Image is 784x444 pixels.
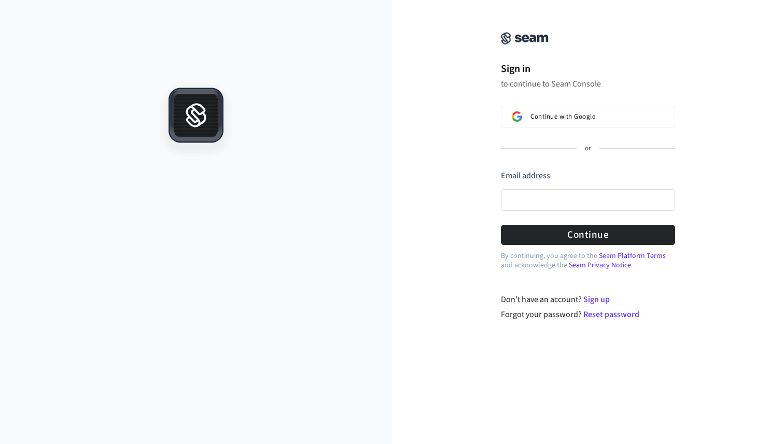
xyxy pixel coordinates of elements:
img: Sign in with Google [512,111,522,122]
h1: Sign in [501,61,675,77]
a: Seam Privacy Notice [569,260,631,270]
a: Reset password [583,309,639,320]
p: By continuing, you agree to the and acknowledge the . [501,251,675,270]
label: Email address [501,170,550,181]
a: Seam Platform Terms [599,251,666,261]
span: Continue with Google [530,112,595,121]
a: Sign up [583,294,610,305]
div: Don't have an account? [501,293,676,306]
p: to continue to Seam Console [501,79,675,89]
button: Continue [501,225,675,245]
div: Forgot your password? [501,308,676,321]
button: Sign in with GoogleContinue with Google [501,106,675,127]
p: or [585,144,591,153]
img: Seam Console [501,32,549,45]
